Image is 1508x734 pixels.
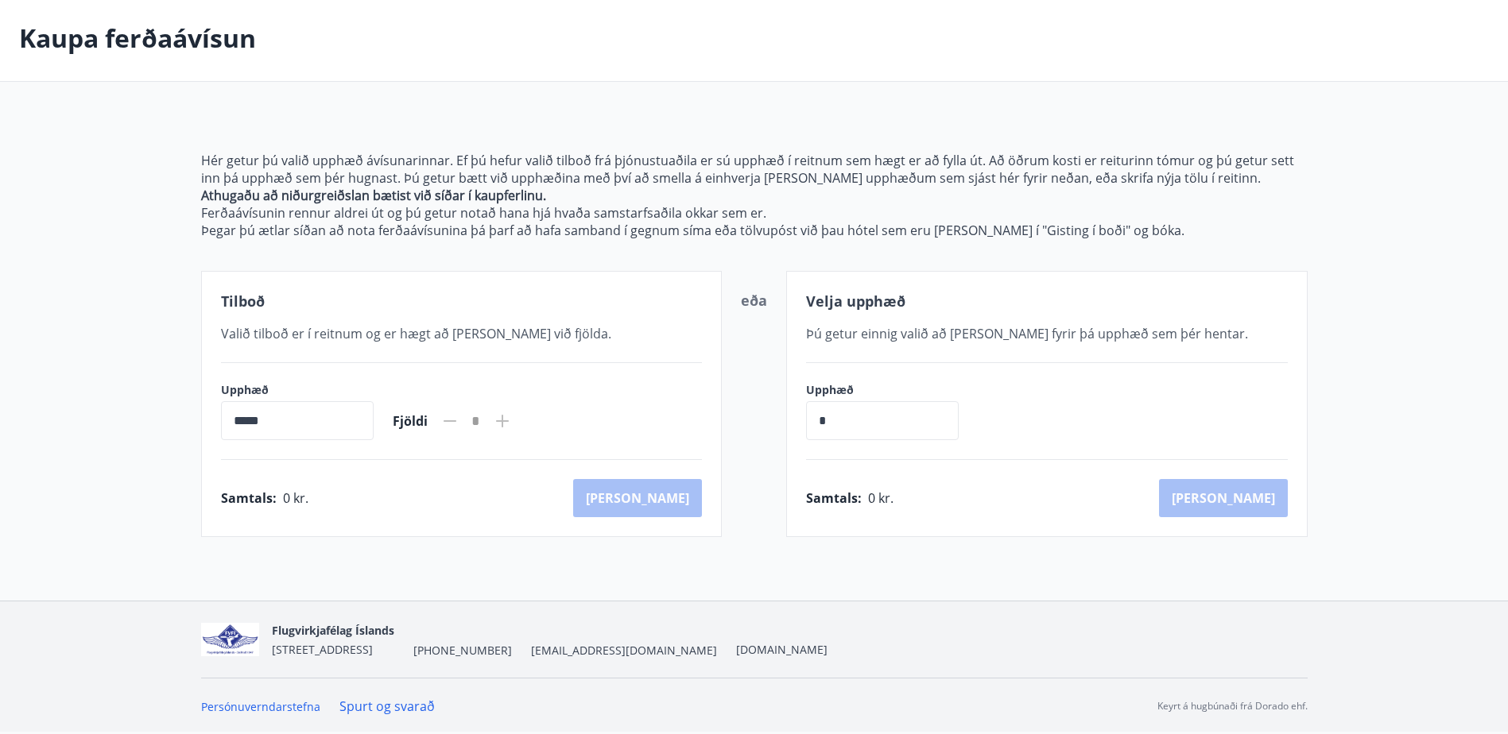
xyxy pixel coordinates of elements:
[201,204,1308,222] p: Ferðaávísunin rennur aldrei út og þú getur notað hana hjá hvaða samstarfsaðila okkar sem er.
[868,489,894,507] span: 0 kr.
[413,643,512,659] span: [PHONE_NUMBER]
[19,21,256,56] p: Kaupa ferðaávísun
[272,623,394,638] span: Flugvirkjafélag Íslands
[393,412,428,430] span: Fjöldi
[806,325,1248,342] span: Þú getur einnig valið að [PERSON_NAME] fyrir þá upphæð sem þér hentar.
[736,642,828,657] a: [DOMAIN_NAME]
[221,292,265,311] span: Tilboð
[806,292,905,311] span: Velja upphæð
[531,643,717,659] span: [EMAIL_ADDRESS][DOMAIN_NAME]
[221,325,611,342] span: Valið tilboð er í reitnum og er hægt að [PERSON_NAME] við fjölda.
[221,489,277,507] span: Samtals :
[201,699,320,714] a: Persónuverndarstefna
[201,623,260,657] img: jfCJGIgpp2qFOvTFfsN21Zau9QV3gluJVgNw7rvD.png
[339,697,435,715] a: Spurt og svarað
[1157,699,1308,713] p: Keyrt á hugbúnaði frá Dorado ehf.
[272,642,373,657] span: [STREET_ADDRESS]
[806,382,975,398] label: Upphæð
[201,187,546,204] strong: Athugaðu að niðurgreiðslan bætist við síðar í kaupferlinu.
[221,382,374,398] label: Upphæð
[741,291,767,310] span: eða
[201,152,1308,187] p: Hér getur þú valið upphæð ávísunarinnar. Ef þú hefur valið tilboð frá þjónustuaðila er sú upphæð ...
[201,222,1308,239] p: Þegar þú ætlar síðan að nota ferðaávísunina þá þarf að hafa samband í gegnum síma eða tölvupóst v...
[806,489,862,507] span: Samtals :
[283,489,308,507] span: 0 kr.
